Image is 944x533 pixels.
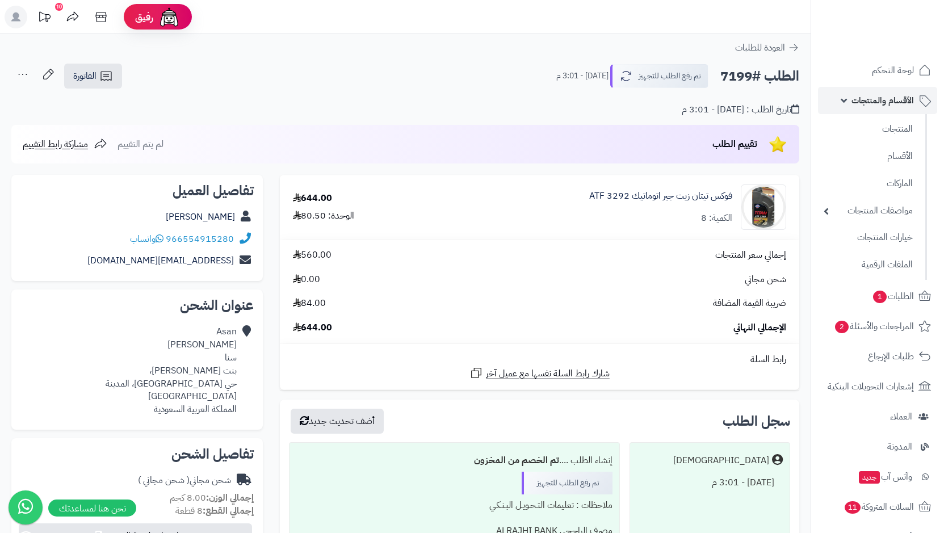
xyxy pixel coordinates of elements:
[203,504,254,518] strong: إجمالي القطع:
[713,297,786,310] span: ضريبة القيمة المضافة
[872,288,914,304] span: الطلبات
[701,212,732,225] div: الكمية: 8
[818,253,918,277] a: الملفات الرقمية
[20,184,254,198] h2: تفاصيل العميل
[118,137,163,151] span: لم يتم التقييم
[284,353,795,366] div: رابط السلة
[296,450,612,472] div: إنشاء الطلب ....
[158,6,181,28] img: ai-face.png
[637,472,783,494] div: [DATE] - 3:01 م
[851,93,914,108] span: الأقسام والمنتجات
[20,299,254,312] h2: عنوان الشحن
[522,472,612,494] div: تم رفع الطلب للتجهيز
[867,31,933,54] img: logo-2.png
[135,10,153,24] span: رفيق
[818,57,937,84] a: لوحة التحكم
[610,64,708,88] button: تم رفع الطلب للتجهيز
[682,103,799,116] div: تاريخ الطلب : [DATE] - 3:01 م
[712,137,757,151] span: تقييم الطلب
[474,454,559,467] b: تم الخصم من المخزون
[138,473,190,487] span: ( شحن مجاني )
[556,70,609,82] small: [DATE] - 3:01 م
[30,6,58,31] a: تحديثات المنصة
[735,41,799,54] a: العودة للطلبات
[818,171,918,196] a: الماركات
[818,199,918,223] a: مواصفات المنتجات
[166,210,235,224] a: [PERSON_NAME]
[818,493,937,521] a: السلات المتروكة11
[293,192,332,205] div: 644.00
[741,184,786,230] img: 1660401053-ATF%20FUCHS-90x90.jpg
[745,273,786,286] span: شحن مجاني
[868,349,914,364] span: طلبات الإرجاع
[818,283,937,310] a: الطلبات1
[170,491,254,505] small: 8.00 كجم
[828,379,914,394] span: إشعارات التحويلات البنكية
[818,225,918,250] a: خيارات المنتجات
[20,325,237,416] div: Asan [PERSON_NAME] سنا بنت [PERSON_NAME]، حي [GEOGRAPHIC_DATA]، المدينة [GEOGRAPHIC_DATA] المملكة...
[64,64,122,89] a: الفاتورة
[138,474,231,487] div: شحن مجاني
[835,321,849,333] span: 2
[23,137,107,151] a: مشاركة رابط التقييم
[55,3,63,11] div: 10
[486,367,610,380] span: شارك رابط السلة نفسها مع عميل آخر
[87,254,234,267] a: [EMAIL_ADDRESS][DOMAIN_NAME]
[293,273,320,286] span: 0.00
[818,433,937,460] a: المدونة
[887,439,912,455] span: المدونة
[166,232,234,246] a: 966554915280
[818,403,937,430] a: العملاء
[720,65,799,88] h2: الطلب #7199
[23,137,88,151] span: مشاركة رابط التقييم
[733,321,786,334] span: الإجمالي النهائي
[818,343,937,370] a: طلبات الإرجاع
[73,69,97,83] span: الفاتورة
[872,62,914,78] span: لوحة التحكم
[293,209,354,223] div: الوحدة: 80.50
[890,409,912,425] span: العملاء
[293,297,326,310] span: 84.00
[818,117,918,141] a: المنتجات
[130,232,163,246] a: واتساب
[291,409,384,434] button: أضف تحديث جديد
[834,318,914,334] span: المراجعات والأسئلة
[293,249,332,262] span: 560.00
[818,313,937,340] a: المراجعات والأسئلة2
[293,321,332,334] span: 644.00
[818,144,918,169] a: الأقسام
[723,414,790,428] h3: سجل الطلب
[673,454,769,467] div: [DEMOGRAPHIC_DATA]
[206,491,254,505] strong: إجمالي الوزن:
[818,463,937,490] a: وآتس آبجديد
[735,41,785,54] span: العودة للطلبات
[844,499,914,515] span: السلات المتروكة
[175,504,254,518] small: 8 قطعة
[715,249,786,262] span: إجمالي سعر المنتجات
[859,471,880,484] span: جديد
[818,373,937,400] a: إشعارات التحويلات البنكية
[20,447,254,461] h2: تفاصيل الشحن
[858,469,912,485] span: وآتس آب
[845,501,861,514] span: 11
[589,190,732,203] a: فوكس تيتان زيت جير اتوماتيك 3292 ATF
[873,291,887,303] span: 1
[469,366,610,380] a: شارك رابط السلة نفسها مع عميل آخر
